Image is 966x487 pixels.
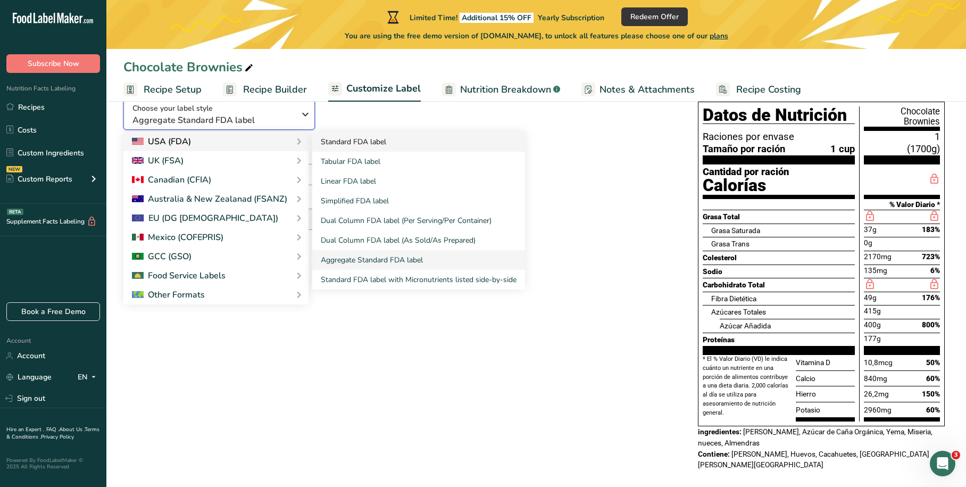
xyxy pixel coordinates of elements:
[460,82,551,97] span: Nutrition Breakdown
[312,191,525,211] a: Simplified FDA label
[621,7,688,26] button: Redeem Offer
[922,225,940,234] span: 183%
[132,174,211,186] div: Canadian (CFIA)
[312,152,525,171] a: Tabular FDA label
[312,132,525,152] a: Standard FDA label
[711,294,756,303] span: Fibra Dietética
[6,174,72,185] div: Custom Reports
[864,224,877,235] span: 37g
[132,253,144,260] img: 2Q==
[796,357,830,368] span: Vitamina D
[703,169,855,176] div: Cantidad por ración
[922,320,940,329] span: 800%
[926,405,940,416] span: 60%
[132,212,278,225] div: EU (DG [DEMOGRAPHIC_DATA])
[123,57,255,77] div: Chocolate Brownies
[132,103,213,114] span: Choose your label style
[132,193,287,205] div: Australia & New Zealanad (FSANZ)
[345,30,728,42] span: You are using the free demo version of [DOMAIN_NAME], to unlock all features please choose one of...
[926,373,940,384] span: 60%
[703,131,855,143] span: Raciones por envase
[860,106,940,131] div: Chocolate Brownies
[711,240,750,248] span: Grasa Trans
[796,373,815,384] span: Calcio
[538,13,604,23] span: Yearly Subscription
[6,166,22,172] div: NEW
[312,230,525,250] a: Dual Column FDA label (As Sold/As Prepared)
[864,237,872,249] span: 0g
[703,143,855,155] span: 1 cup
[132,135,191,148] div: USA (FDA)
[59,426,85,433] a: About Us .
[703,143,785,155] span: Tamaño por ración
[346,81,421,96] span: Customize Label
[710,31,728,41] span: plans
[952,451,960,459] span: 3
[922,293,940,302] span: 176%
[132,250,191,263] div: GCC (GSO)
[123,100,315,130] button: Choose your label style Aggregate Standard FDA label
[864,356,926,369] div: 10,8mcg
[6,54,100,73] button: Subscribe Now
[460,13,534,23] span: Additional 15% OFF
[711,226,760,235] span: Grasa Saturada
[223,78,307,102] a: Recipe Builder
[385,11,604,23] div: Limited Time!
[864,333,881,344] span: 177g
[243,82,307,97] span: Recipe Builder
[796,405,820,416] span: Potasio
[864,387,922,401] div: 26,2mg
[132,114,295,127] span: Aggregate Standard FDA label
[6,368,52,386] a: Language
[132,231,223,244] div: Mexico (COFEPRIS)
[6,426,99,441] a: Terms & Conditions .
[864,319,881,331] span: 400g
[698,427,742,436] span: ingredientes:
[132,154,184,167] div: UK (FSA)
[698,427,932,447] span: [PERSON_NAME], Azúcar de Caña Orgánica, Yema, Miseria, nueces, Almendras
[864,306,881,317] span: 415g
[132,269,226,282] div: Food Service Labels
[796,389,816,400] span: Hierro
[864,292,877,303] span: 49g
[716,78,801,102] a: Recipe Costing
[123,78,202,102] a: Recipe Setup
[864,403,926,417] div: 2960mg
[720,321,771,330] span: Azúcar Añadida
[312,211,525,230] a: Dual Column FDA label (Per Serving/Per Container)
[599,82,695,97] span: Notes & Attachments
[6,457,100,470] div: Powered By FoodLabelMaker © 2025 All Rights Reserved
[312,171,525,191] a: Linear FDA label
[698,450,929,469] span: [PERSON_NAME], Huevos, Cacahuetes, [GEOGRAPHIC_DATA][PERSON_NAME][GEOGRAPHIC_DATA]
[703,212,740,221] span: Grasa Total
[41,433,74,441] a: Privacy Policy
[922,252,940,261] span: 723%
[7,209,23,215] div: BETA
[703,355,792,422] div: * El % Valor Diario (VD) le indica cuánto un nutriente en una porción de alimentos contribuye a u...
[6,426,44,433] a: Hire an Expert .
[28,58,79,69] span: Subscribe Now
[703,176,855,195] div: Calorías
[703,267,722,276] span: Sodio
[703,335,735,344] span: Proteínas
[328,77,421,102] a: Customize Label
[864,372,926,385] div: 840mg
[132,288,205,301] div: Other Formats
[922,389,940,400] span: 150%
[864,251,892,262] span: 2170mg
[442,78,560,102] a: Nutrition Breakdown
[864,265,887,276] span: 135mg
[312,270,525,290] a: Standard FDA label with Micronutrients listed side-by-side
[312,250,525,270] a: Aggregate Standard FDA label
[703,106,860,131] div: Datos de Nutrición
[581,78,695,102] a: Notes & Attachments
[630,11,679,22] span: Redeem Offer
[930,451,955,476] iframe: Intercom live chat
[144,82,202,97] span: Recipe Setup
[6,302,100,321] a: Book a Free Demo
[711,308,766,316] span: Azúcares Totales
[860,199,940,210] div: % Valor Diario *
[46,426,59,433] a: FAQ .
[736,82,801,97] span: Recipe Costing
[698,450,730,458] span: Contiene:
